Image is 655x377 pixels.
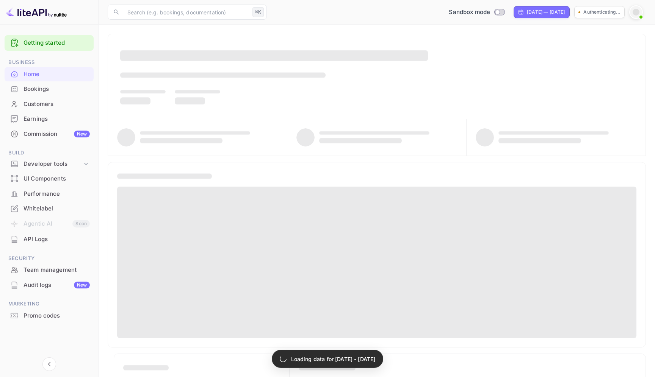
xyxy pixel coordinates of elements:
a: Earnings [5,112,94,126]
div: Customers [24,100,90,109]
div: Commission [24,130,90,139]
div: Home [5,67,94,82]
div: Customers [5,97,94,112]
span: Business [5,58,94,67]
span: Build [5,149,94,157]
div: API Logs [24,235,90,244]
div: Performance [5,187,94,201]
div: Audit logs [24,281,90,290]
div: New [74,282,90,288]
a: Whitelabel [5,201,94,215]
a: Audit logsNew [5,278,94,292]
div: Promo codes [5,308,94,323]
div: Home [24,70,90,79]
div: Earnings [5,112,94,126]
div: Bookings [24,85,90,93]
div: Team management [24,266,90,274]
input: Search (e.g. bookings, documentation) [123,5,249,20]
div: Performance [24,190,90,198]
a: Customers [5,97,94,111]
div: Bookings [5,82,94,97]
div: UI Components [24,174,90,183]
p: Loading data for [DATE] - [DATE] [291,355,376,363]
div: [DATE] — [DATE] [527,9,565,16]
button: Collapse navigation [42,357,56,371]
p: Authenticating... [583,9,621,16]
a: Home [5,67,94,81]
div: Whitelabel [24,204,90,213]
div: Developer tools [24,160,82,168]
a: Team management [5,263,94,277]
div: New [74,131,90,137]
a: Bookings [5,82,94,96]
a: API Logs [5,232,94,246]
div: Earnings [24,115,90,123]
span: Marketing [5,300,94,308]
a: UI Components [5,171,94,185]
div: Audit logsNew [5,278,94,293]
a: Promo codes [5,308,94,322]
div: API Logs [5,232,94,247]
span: Security [5,254,94,263]
div: Developer tools [5,157,94,171]
span: Sandbox mode [449,8,490,17]
div: Team management [5,263,94,277]
div: Getting started [5,35,94,51]
div: ⌘K [252,7,264,17]
div: Switch to Production mode [446,8,508,17]
a: CommissionNew [5,127,94,141]
img: LiteAPI logo [6,6,67,18]
div: Promo codes [24,312,90,320]
a: Getting started [24,39,90,47]
a: Performance [5,187,94,201]
div: CommissionNew [5,127,94,142]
